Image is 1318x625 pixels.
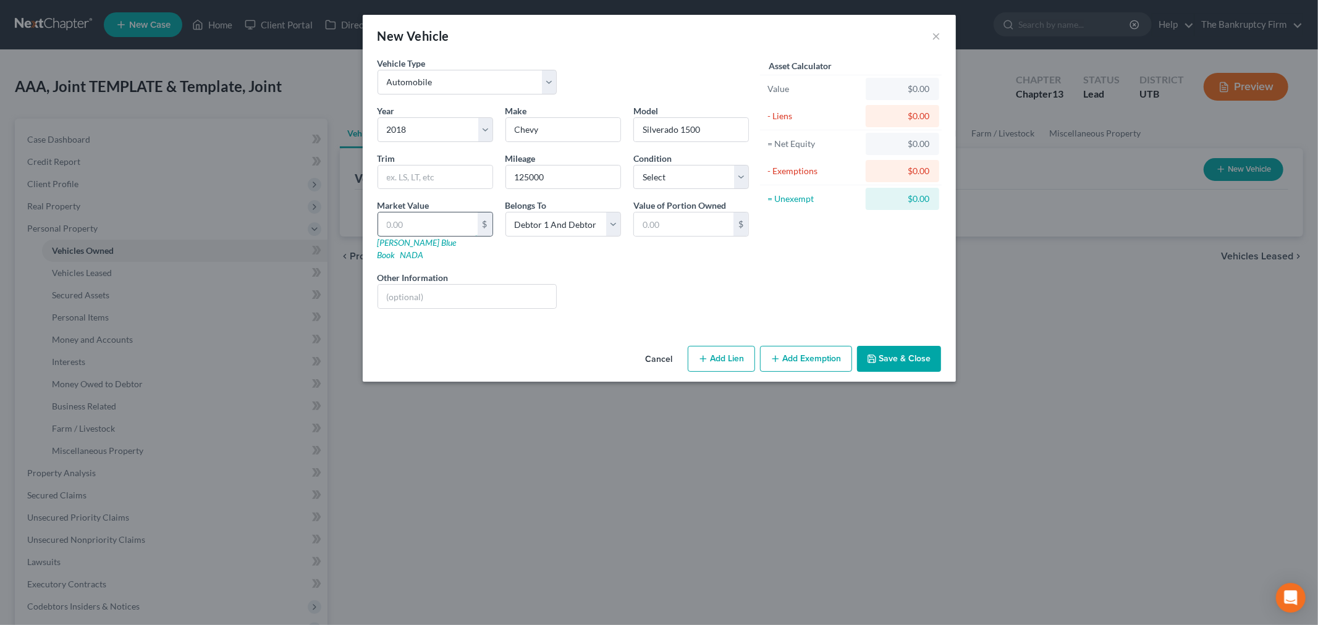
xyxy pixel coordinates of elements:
label: Trim [378,152,395,165]
label: Year [378,104,395,117]
label: Model [633,104,658,117]
input: ex. Altima [634,118,748,141]
button: × [932,28,941,43]
div: $0.00 [876,83,929,95]
button: Save & Close [857,346,941,372]
div: - Exemptions [767,165,861,177]
div: $0.00 [876,165,929,177]
input: (optional) [378,285,557,308]
label: Market Value [378,199,429,212]
div: $0.00 [876,110,929,122]
label: Other Information [378,271,449,284]
input: ex. Nissan [506,118,620,141]
div: $0.00 [876,138,929,150]
div: New Vehicle [378,27,449,44]
div: $0.00 [876,193,929,205]
input: -- [506,166,620,189]
a: [PERSON_NAME] Blue Book [378,237,457,260]
input: ex. LS, LT, etc [378,166,492,189]
div: Open Intercom Messenger [1276,583,1306,613]
input: 0.00 [634,212,733,236]
div: = Unexempt [767,193,861,205]
div: Value [767,83,861,95]
label: Mileage [505,152,536,165]
button: Add Exemption [760,346,852,372]
label: Asset Calculator [769,59,832,72]
button: Add Lien [688,346,755,372]
input: 0.00 [378,212,478,236]
div: $ [733,212,748,236]
div: $ [478,212,492,236]
label: Value of Portion Owned [633,199,726,212]
span: Belongs To [505,200,547,211]
div: - Liens [767,110,861,122]
label: Vehicle Type [378,57,426,70]
label: Condition [633,152,672,165]
span: Make [505,106,527,116]
a: NADA [400,250,424,260]
button: Cancel [636,347,683,372]
div: = Net Equity [767,138,861,150]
